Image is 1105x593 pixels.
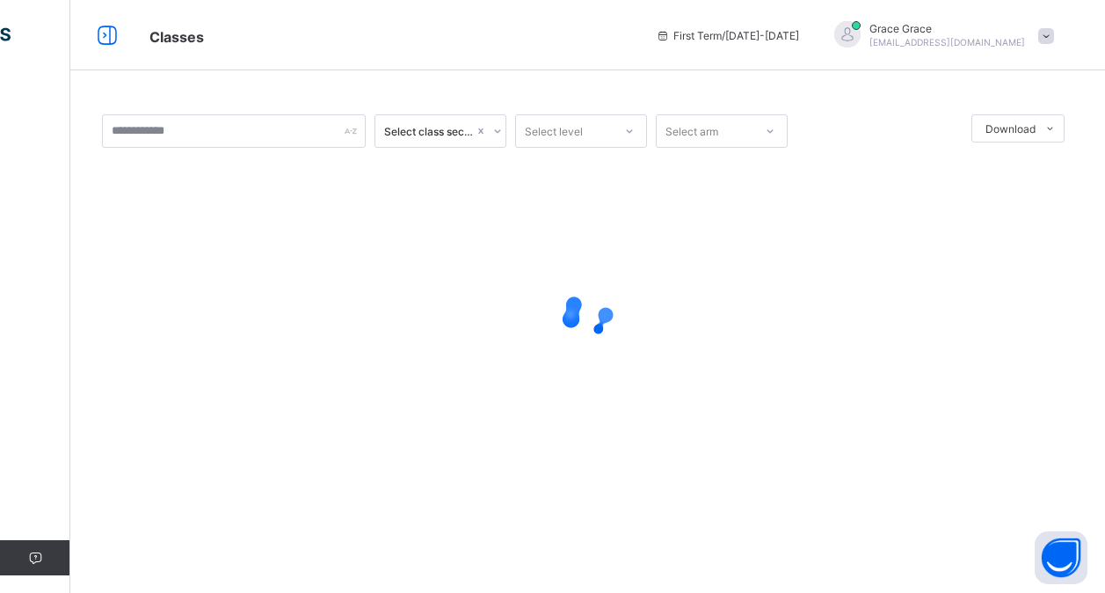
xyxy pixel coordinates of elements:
button: Open asap [1035,531,1087,584]
span: session/term information [656,29,799,42]
div: Select arm [665,114,718,148]
div: Select level [525,114,583,148]
span: Classes [149,28,204,46]
span: Grace Grace [869,22,1025,35]
div: GraceGrace [817,21,1063,50]
span: Download [985,122,1036,135]
span: [EMAIL_ADDRESS][DOMAIN_NAME] [869,37,1025,48]
div: Select class section [384,125,474,138]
